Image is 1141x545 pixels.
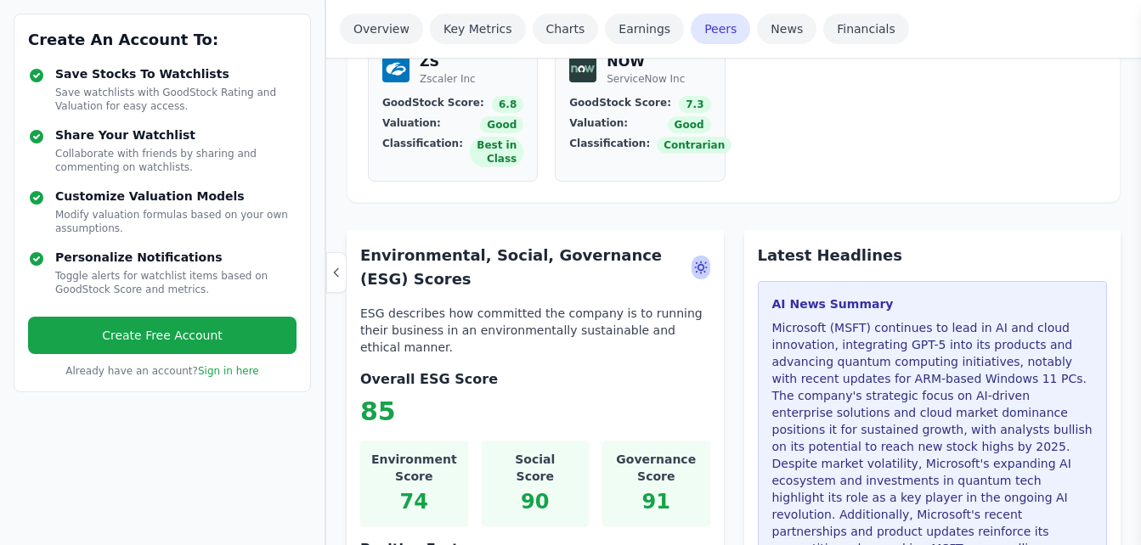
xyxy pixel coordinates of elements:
[605,14,684,44] a: Earnings
[370,488,458,515] div: 74
[480,116,523,133] span: Good
[607,72,685,86] div: ServiceNow Inc
[382,116,441,133] span: Valuation:
[382,96,484,113] span: GoodStock Score:
[360,396,710,427] div: 85
[55,249,297,266] h4: Personalize Notifications
[555,37,725,182] a: ServiceNow Inc Logo NOW ServiceNow Inc GoodStock Score: 7.3 Valuation: Good Classification: Contr...
[420,72,476,86] div: Zscaler Inc
[55,208,297,235] p: Modify valuation formulas based on your own assumptions.
[360,369,710,390] h3: Overall ESG Score
[55,65,297,82] h4: Save Stocks To Watchlists
[55,126,297,143] h4: Share Your Watchlist
[569,137,650,154] span: Classification:
[758,244,902,267] h2: Latest Headlines
[569,96,671,113] span: GoodStock Score:
[28,364,297,378] p: Already have an account?
[492,96,523,113] span: 6.8
[607,52,685,72] div: NOW
[470,137,523,167] span: Best in Class
[679,96,710,113] span: 7.3
[28,317,297,354] a: Create Free Account
[420,52,476,72] div: ZS
[569,116,628,133] span: Valuation:
[55,147,297,174] p: Collaborate with friends by sharing and commenting on watchlists.
[55,86,297,113] p: Save watchlists with GoodStock Rating and Valuation for easy access.
[613,488,700,515] div: 91
[430,14,526,44] a: Key Metrics
[533,14,599,44] a: Charts
[823,14,909,44] a: Financials
[382,137,463,167] span: Classification:
[569,55,596,82] img: ServiceNow Inc Logo
[668,116,711,133] span: Good
[340,14,423,44] a: Overview
[55,269,297,296] p: Toggle alerts for watchlist items based on GoodStock Score and metrics.
[198,365,259,377] a: Sign in here
[360,305,710,356] p: ESG describes how committed the company is to running their business in an environmentally sustai...
[55,188,297,205] h4: Customize Valuation Models
[691,14,750,44] a: Peers
[757,14,816,44] a: News
[772,295,1093,312] h3: AI News Summary
[382,55,410,82] img: Zscaler Inc Logo
[692,256,710,279] span: Ask AI
[368,37,538,182] a: Zscaler Inc Logo ZS Zscaler Inc GoodStock Score: 6.8 Valuation: Good Classification: Best in Class
[28,28,297,52] h3: Create An Account To:
[657,137,731,154] span: Contrarian
[370,451,458,485] h4: Environment Score
[360,244,685,291] h2: Environmental, Social, Governance (ESG) Scores
[492,488,579,515] div: 90
[613,451,700,485] h4: Governance Score
[492,451,579,485] h4: Social Score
